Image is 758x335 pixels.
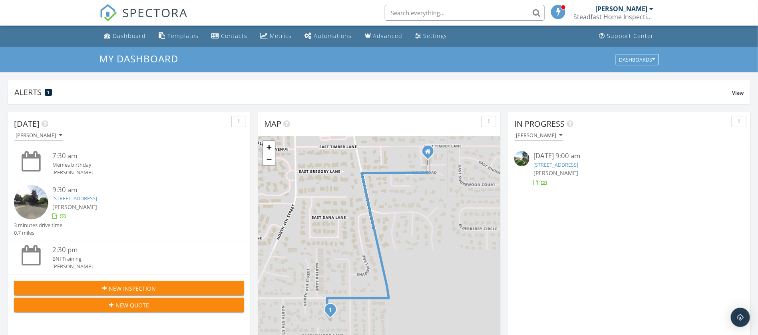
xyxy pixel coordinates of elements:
[533,169,578,177] span: [PERSON_NAME]
[52,263,225,270] div: [PERSON_NAME]
[302,29,355,44] a: Automations (Basic)
[109,284,156,293] span: New Inspection
[616,54,659,65] button: Dashboards
[385,5,545,21] input: Search everything...
[330,309,335,314] div: 3312 N 6th Pl, Coeur d'Alene, ID 83815
[99,52,179,65] span: My Dashboard
[115,301,149,309] span: New Quote
[16,133,62,138] div: [PERSON_NAME]
[221,32,248,40] div: Contacts
[123,4,188,21] span: SPECTORA
[101,29,149,44] a: Dashboard
[52,245,225,255] div: 2:30 pm
[14,298,244,312] button: New Quote
[607,32,654,40] div: Support Center
[209,29,251,44] a: Contacts
[263,153,275,165] a: Zoom out
[156,29,202,44] a: Templates
[514,151,744,187] a: [DATE] 9:00 am [STREET_ADDRESS] [PERSON_NAME]
[731,308,750,327] div: Open Intercom Messenger
[314,32,352,40] div: Automations
[533,161,578,168] a: [STREET_ADDRESS]
[52,161,225,169] div: Memes birthday
[14,118,40,129] span: [DATE]
[514,151,529,166] img: streetview
[52,151,225,161] div: 7:30 am
[424,32,448,40] div: Settings
[48,90,50,95] span: 1
[596,29,657,44] a: Support Center
[14,229,62,237] div: 0.7 miles
[14,281,244,295] button: New Inspection
[516,133,562,138] div: [PERSON_NAME]
[257,29,295,44] a: Metrics
[168,32,199,40] div: Templates
[270,32,292,40] div: Metrics
[99,4,117,22] img: The Best Home Inspection Software - Spectora
[514,118,565,129] span: In Progress
[113,32,146,40] div: Dashboard
[14,185,48,219] img: streetview
[732,90,744,96] span: View
[14,87,732,98] div: Alerts
[329,307,332,313] i: 1
[596,5,648,13] div: [PERSON_NAME]
[574,13,654,21] div: Steadfast Home Inspection INW
[428,151,433,156] div: 1130 E Timber Ln #2 , Coeur d'Alene ID 83815
[14,130,64,141] button: [PERSON_NAME]
[52,195,97,202] a: [STREET_ADDRESS]
[52,203,97,211] span: [PERSON_NAME]
[99,11,188,28] a: SPECTORA
[52,169,225,176] div: [PERSON_NAME]
[14,221,62,229] div: 3 minutes drive time
[263,141,275,153] a: Zoom in
[52,185,225,195] div: 9:30 am
[533,151,725,161] div: [DATE] 9:00 am
[14,185,244,237] a: 9:30 am [STREET_ADDRESS] [PERSON_NAME] 3 minutes drive time 0.7 miles
[373,32,403,40] div: Advanced
[619,57,655,62] div: Dashboards
[514,130,564,141] button: [PERSON_NAME]
[264,118,281,129] span: Map
[412,29,451,44] a: Settings
[362,29,406,44] a: Advanced
[52,255,225,263] div: BNI Training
